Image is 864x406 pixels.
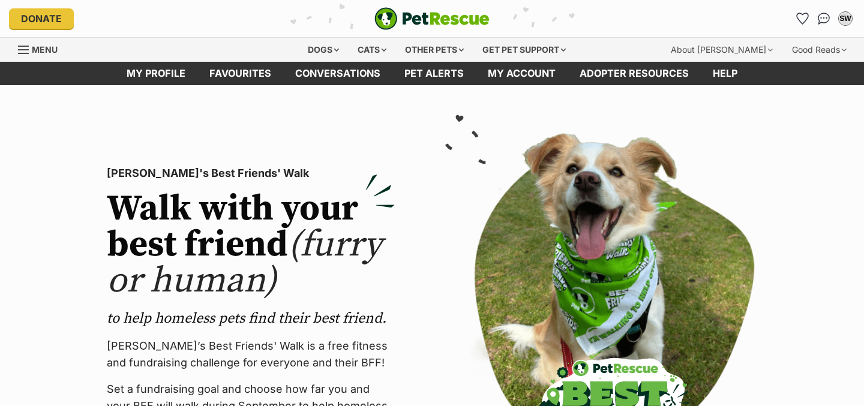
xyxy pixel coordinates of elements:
[283,62,392,85] a: conversations
[374,7,490,30] a: PetRescue
[836,9,855,28] button: My account
[397,38,472,62] div: Other pets
[374,7,490,30] img: logo-e224e6f780fb5917bec1dbf3a21bbac754714ae5b6737aabdf751b685950b380.svg
[793,9,812,28] a: Favourites
[839,13,851,25] div: SW
[793,9,855,28] ul: Account quick links
[9,8,74,29] a: Donate
[107,165,395,182] p: [PERSON_NAME]'s Best Friends' Walk
[392,62,476,85] a: Pet alerts
[107,309,395,328] p: to help homeless pets find their best friend.
[299,38,347,62] div: Dogs
[818,13,830,25] img: chat-41dd97257d64d25036548639549fe6c8038ab92f7586957e7f3b1b290dea8141.svg
[107,338,395,371] p: [PERSON_NAME]’s Best Friends' Walk is a free fitness and fundraising challenge for everyone and t...
[349,38,395,62] div: Cats
[662,38,781,62] div: About [PERSON_NAME]
[32,44,58,55] span: Menu
[197,62,283,85] a: Favourites
[701,62,749,85] a: Help
[474,38,574,62] div: Get pet support
[476,62,568,85] a: My account
[115,62,197,85] a: My profile
[107,222,382,303] span: (furry or human)
[107,191,395,299] h2: Walk with your best friend
[814,9,833,28] a: Conversations
[568,62,701,85] a: Adopter resources
[784,38,855,62] div: Good Reads
[18,38,66,59] a: Menu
